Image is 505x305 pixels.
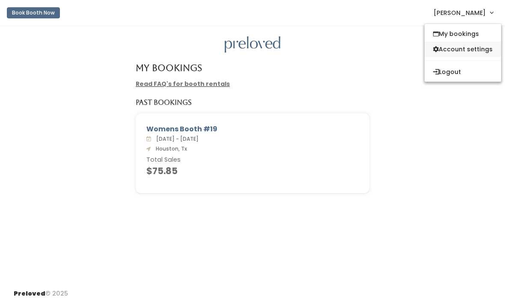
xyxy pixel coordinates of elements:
[136,99,192,107] h5: Past Bookings
[425,26,501,41] a: My bookings
[425,41,501,57] a: Account settings
[434,8,486,18] span: [PERSON_NAME]
[225,36,280,53] img: preloved logo
[152,145,187,152] span: Houston, Tx
[136,63,202,73] h4: My Bookings
[146,166,359,176] h4: $75.85
[153,135,199,142] span: [DATE] - [DATE]
[14,289,45,298] span: Preloved
[7,3,60,22] a: Book Booth Now
[136,80,230,88] a: Read FAQ's for booth rentals
[146,157,359,163] h6: Total Sales
[146,124,359,134] div: Womens Booth #19
[425,3,502,22] a: [PERSON_NAME]
[425,64,501,80] button: Logout
[14,282,68,298] div: © 2025
[7,7,60,18] button: Book Booth Now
